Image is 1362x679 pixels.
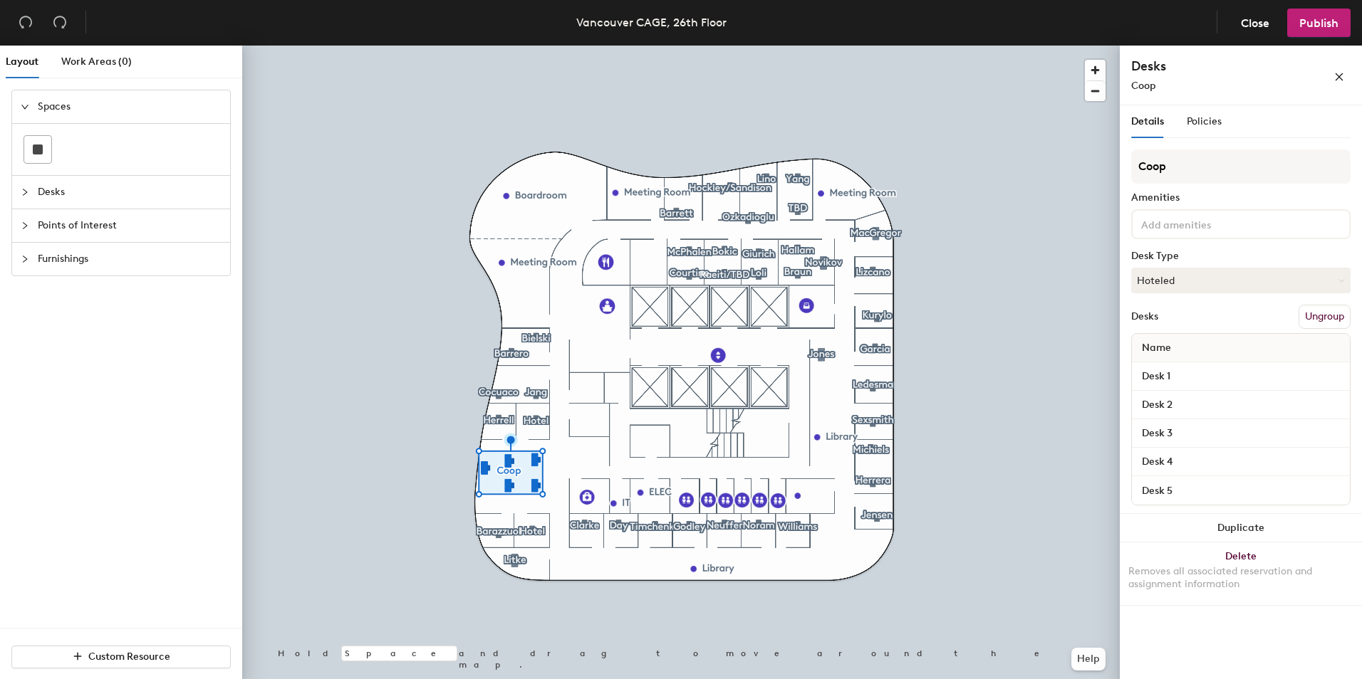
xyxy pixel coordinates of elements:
[1135,335,1178,361] span: Name
[38,90,222,123] span: Spaces
[88,651,170,663] span: Custom Resource
[21,255,29,263] span: collapsed
[46,9,74,37] button: Redo (⌘ + ⇧ + Z)
[11,646,231,668] button: Custom Resource
[21,188,29,196] span: collapsed
[1131,57,1288,75] h4: Desks
[576,14,727,31] div: Vancouver CAGE, 26th Floor
[1131,311,1158,322] div: Desks
[1187,115,1222,127] span: Policies
[6,56,38,68] span: Layout
[11,9,40,37] button: Undo (⌘ + Z)
[1229,9,1282,37] button: Close
[21,221,29,230] span: collapsed
[1299,16,1338,30] span: Publish
[1071,648,1106,670] button: Help
[1135,395,1347,415] input: Unnamed desk
[1120,542,1362,605] button: DeleteRemoves all associated reservation and assignment information
[1135,452,1347,472] input: Unnamed desk
[1299,305,1351,329] button: Ungroup
[61,56,132,68] span: Work Areas (0)
[38,176,222,209] span: Desks
[1131,268,1351,293] button: Hoteled
[1138,215,1267,232] input: Add amenities
[1135,480,1347,500] input: Unnamed desk
[1241,16,1269,30] span: Close
[1128,565,1353,591] div: Removes all associated reservation and assignment information
[1131,80,1156,92] span: Coop
[1120,514,1362,542] button: Duplicate
[1135,367,1347,386] input: Unnamed desk
[1131,251,1351,262] div: Desk Type
[1131,115,1164,127] span: Details
[1135,423,1347,443] input: Unnamed desk
[38,209,222,242] span: Points of Interest
[21,102,29,111] span: expanded
[19,15,33,29] span: undo
[1287,9,1351,37] button: Publish
[38,243,222,275] span: Furnishings
[1334,72,1344,82] span: close
[1131,192,1351,204] div: Amenities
